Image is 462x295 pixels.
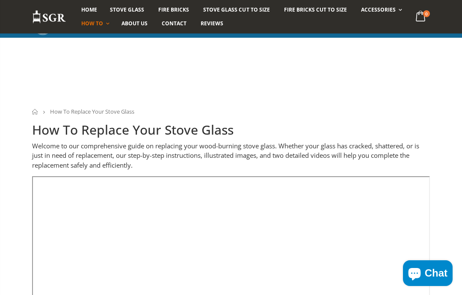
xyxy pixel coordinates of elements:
a: Home [32,109,38,114]
a: About us [115,17,154,30]
span: Fire Bricks [158,6,189,13]
span: Accessories [361,6,396,13]
h1: How To Replace Your Stove Glass [32,121,430,139]
a: How To [75,17,114,30]
a: Reviews [194,17,230,30]
a: Stove Glass Cut To Size [197,3,276,17]
inbox-online-store-chat: Shopify online store chat [400,260,455,288]
a: Fire Bricks Cut To Size [278,3,353,17]
span: Home [81,6,97,13]
img: Stove Glass Replacement [32,10,66,24]
p: Welcome to our comprehensive guide on replacing your wood-burning stove glass. Whether your glass... [32,141,430,170]
a: Stove Glass [104,3,151,17]
span: Stove Glass Cut To Size [203,6,269,13]
span: Fire Bricks Cut To Size [284,6,347,13]
span: 0 [423,10,430,17]
a: 0 [412,9,430,25]
a: Accessories [355,3,406,17]
a: Fire Bricks [152,3,195,17]
span: About us [121,20,148,27]
a: Contact [155,17,193,30]
span: Contact [162,20,187,27]
span: How To Replace Your Stove Glass [50,108,134,115]
span: Reviews [201,20,223,27]
a: Home [75,3,104,17]
span: Stove Glass [110,6,144,13]
span: How To [81,20,103,27]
